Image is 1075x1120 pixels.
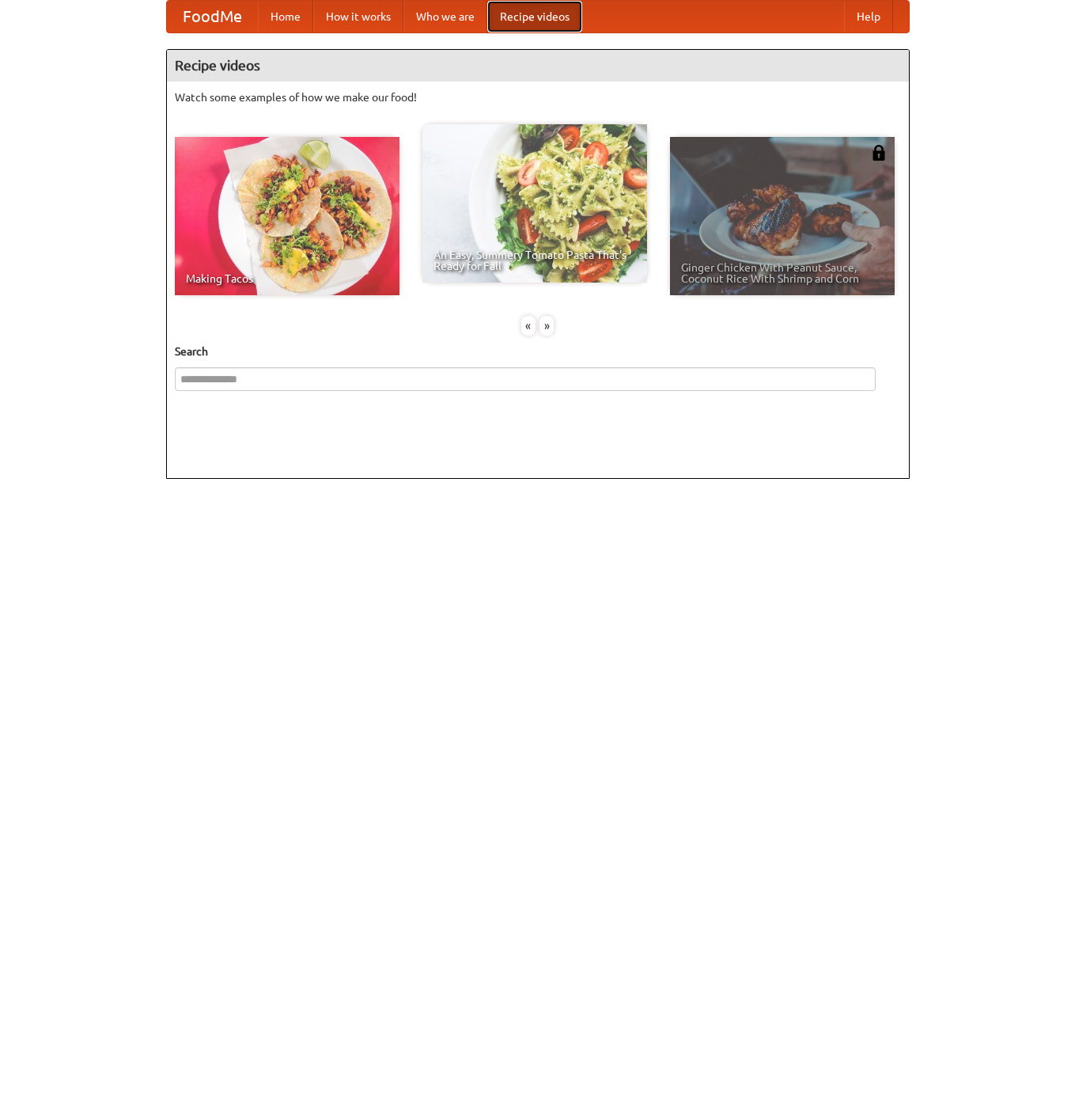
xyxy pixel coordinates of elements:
span: Making Tacos [186,273,388,284]
h5: Search [175,344,901,359]
a: Making Tacos [175,137,399,295]
p: Watch some examples of how we make our food! [175,89,901,105]
a: Help [844,1,893,32]
a: How it works [313,1,403,32]
a: FoodMe [167,1,258,32]
a: Who we are [403,1,487,32]
h4: Recipe videos [167,50,909,82]
a: An Easy, Summery Tomato Pasta That's Ready for Fall [422,124,647,283]
img: 483408.png [871,145,887,161]
div: « [521,316,536,336]
span: An Easy, Summery Tomato Pasta That's Ready for Fall [433,249,636,271]
div: » [539,316,554,336]
a: Recipe videos [487,1,582,32]
a: Home [258,1,313,32]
